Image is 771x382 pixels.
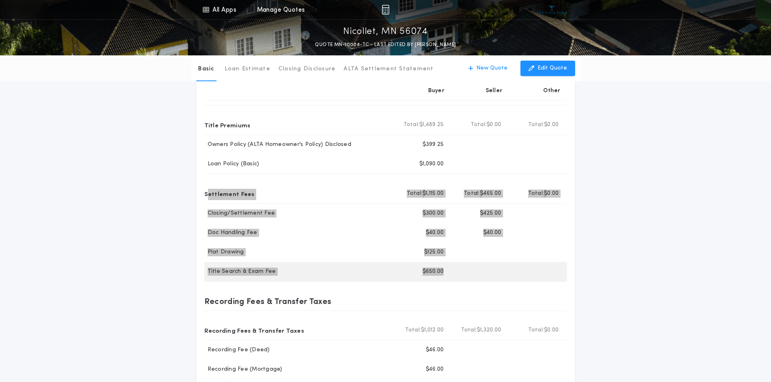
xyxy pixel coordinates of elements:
[486,121,501,129] span: $0.00
[477,326,501,334] span: $1,320.00
[424,248,444,256] p: $125.00
[423,141,444,149] p: $399.25
[528,121,544,129] b: Total:
[225,65,270,73] p: Loan Estimate
[204,229,257,237] p: Doc Handling Fee
[204,248,244,256] p: Plat Drawing
[344,65,433,73] p: ALTA Settlement Statement
[544,190,559,198] span: $0.00
[480,190,501,198] span: $465.00
[480,209,501,217] p: $425.00
[204,209,275,217] p: Closing/Settlement Fee
[528,190,544,198] b: Total:
[204,141,351,149] p: Owners Policy (ALTA Homeowner's Policy) Disclosed
[343,25,427,38] p: Nicollet, MN 56074
[419,160,444,168] p: $1,090.00
[421,326,444,334] span: $1,012.00
[315,41,456,49] p: QUOTE MN-10008-TC - LAST EDITED BY [PERSON_NAME]
[423,209,444,217] p: $300.00
[278,65,336,73] p: Closing Disclosure
[419,121,444,129] span: $1,489.25
[486,87,503,95] p: Seller
[423,268,444,276] p: $650.00
[544,326,559,334] span: $0.00
[426,365,444,374] p: $46.00
[204,295,331,308] p: Recording Fees & Transfer Taxes
[460,61,516,76] button: New Quote
[543,87,560,95] p: Other
[483,229,501,237] p: $40.00
[426,229,444,237] p: $40.00
[428,87,444,95] p: Buyer
[204,324,304,337] p: Recording Fees & Transfer Taxes
[476,64,508,72] p: New Quote
[544,121,559,129] span: $0.00
[382,5,389,15] img: img
[204,365,282,374] p: Recording Fee (Mortgage)
[407,190,423,198] b: Total:
[461,326,477,334] b: Total:
[204,160,259,168] p: Loan Policy (Basic)
[520,61,575,76] button: Edit Quote
[471,121,487,129] b: Total:
[204,118,251,131] p: Title Premiums
[537,6,567,14] img: vs-icon
[204,346,270,354] p: Recording Fee (Deed)
[528,326,544,334] b: Total:
[464,190,480,198] b: Total:
[426,346,444,354] p: $46.00
[198,65,214,73] p: Basic
[404,121,420,129] b: Total:
[423,190,444,198] span: $1,115.00
[537,64,567,72] p: Edit Quote
[405,326,421,334] b: Total:
[204,187,255,200] p: Settlement Fees
[204,268,276,276] p: Title Search & Exam Fee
